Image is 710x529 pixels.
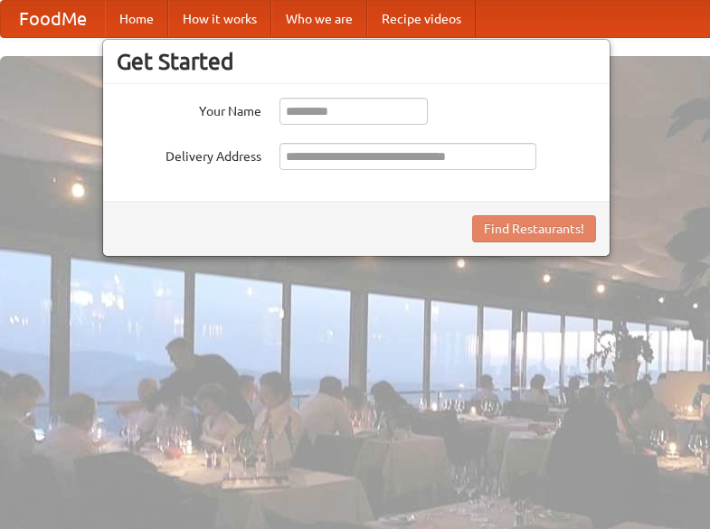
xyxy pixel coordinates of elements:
[472,215,596,242] button: Find Restaurants!
[117,48,596,75] h3: Get Started
[271,1,367,37] a: Who we are
[168,1,271,37] a: How it works
[117,98,261,120] label: Your Name
[367,1,476,37] a: Recipe videos
[105,1,168,37] a: Home
[117,143,261,165] label: Delivery Address
[1,1,105,37] a: FoodMe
